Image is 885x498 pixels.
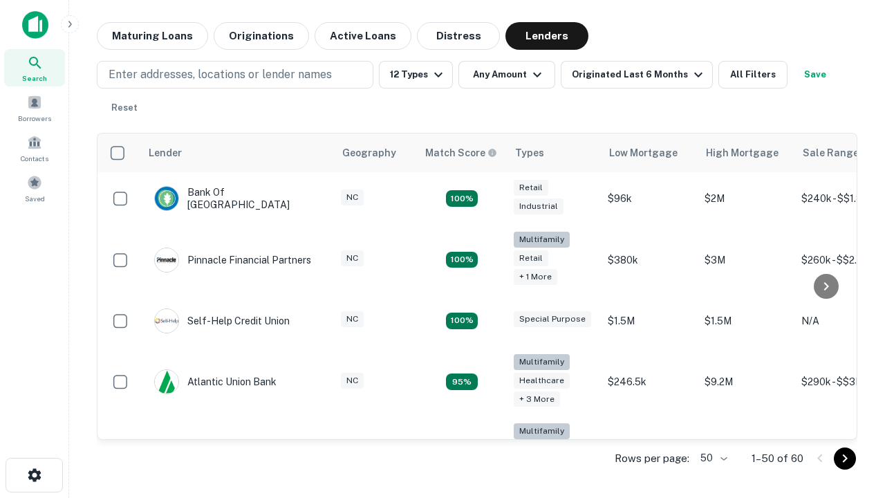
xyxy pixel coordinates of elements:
div: NC [341,311,364,327]
div: + 1 more [514,269,557,285]
div: NC [341,373,364,389]
span: Borrowers [18,113,51,124]
td: $1.5M [601,295,698,347]
p: Enter addresses, locations or lender names [109,66,332,83]
button: All Filters [718,61,788,89]
div: NC [341,190,364,205]
div: Types [515,145,544,161]
td: $2M [698,172,794,225]
iframe: Chat Widget [816,387,885,454]
p: 1–50 of 60 [752,450,803,467]
button: Distress [417,22,500,50]
td: $3M [698,225,794,295]
img: capitalize-icon.png [22,11,48,39]
div: Industrial [514,199,563,214]
div: Matching Properties: 9, hasApolloMatch: undefined [446,373,478,390]
div: Matching Properties: 17, hasApolloMatch: undefined [446,252,478,268]
td: $9.2M [698,347,794,417]
th: High Mortgage [698,133,794,172]
button: Enter addresses, locations or lender names [97,61,373,89]
h6: Match Score [425,145,494,160]
p: Rows per page: [615,450,689,467]
div: Geography [342,145,396,161]
div: Lender [149,145,182,161]
td: $380k [601,225,698,295]
td: $246.5k [601,347,698,417]
th: Lender [140,133,334,172]
div: Special Purpose [514,311,591,327]
button: Originated Last 6 Months [561,61,713,89]
div: Originated Last 6 Months [572,66,707,83]
div: Sale Range [803,145,859,161]
div: Capitalize uses an advanced AI algorithm to match your search with the best lender. The match sco... [425,145,497,160]
td: $96k [601,172,698,225]
a: Borrowers [4,89,65,127]
button: Save your search to get updates of matches that match your search criteria. [793,61,837,89]
div: Self-help Credit Union [154,308,290,333]
div: Multifamily [514,354,570,370]
div: Matching Properties: 15, hasApolloMatch: undefined [446,190,478,207]
div: High Mortgage [706,145,779,161]
button: 12 Types [379,61,453,89]
div: Matching Properties: 11, hasApolloMatch: undefined [446,313,478,329]
span: Saved [25,193,45,204]
img: picture [155,248,178,272]
th: Capitalize uses an advanced AI algorithm to match your search with the best lender. The match sco... [417,133,507,172]
div: 50 [695,448,729,468]
th: Low Mortgage [601,133,698,172]
img: picture [155,187,178,210]
div: Multifamily [514,232,570,248]
button: Go to next page [834,448,856,470]
img: picture [155,309,178,333]
th: Geography [334,133,417,172]
div: Pinnacle Financial Partners [154,248,311,273]
div: NC [341,250,364,266]
div: Low Mortgage [609,145,678,161]
a: Contacts [4,129,65,167]
td: $3.2M [698,416,794,486]
button: Lenders [505,22,588,50]
th: Types [507,133,601,172]
td: $246k [601,416,698,486]
button: Originations [214,22,309,50]
div: The Fidelity Bank [154,439,266,464]
span: Contacts [21,153,48,164]
button: Maturing Loans [97,22,208,50]
button: Reset [102,94,147,122]
div: Healthcare [514,373,570,389]
span: Search [22,73,47,84]
div: Bank Of [GEOGRAPHIC_DATA] [154,186,320,211]
div: Retail [514,250,548,266]
button: Active Loans [315,22,411,50]
div: + 3 more [514,391,560,407]
a: Saved [4,169,65,207]
div: Atlantic Union Bank [154,369,277,394]
button: Any Amount [458,61,555,89]
img: picture [155,370,178,394]
div: Retail [514,180,548,196]
a: Search [4,49,65,86]
td: $1.5M [698,295,794,347]
div: Multifamily [514,423,570,439]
